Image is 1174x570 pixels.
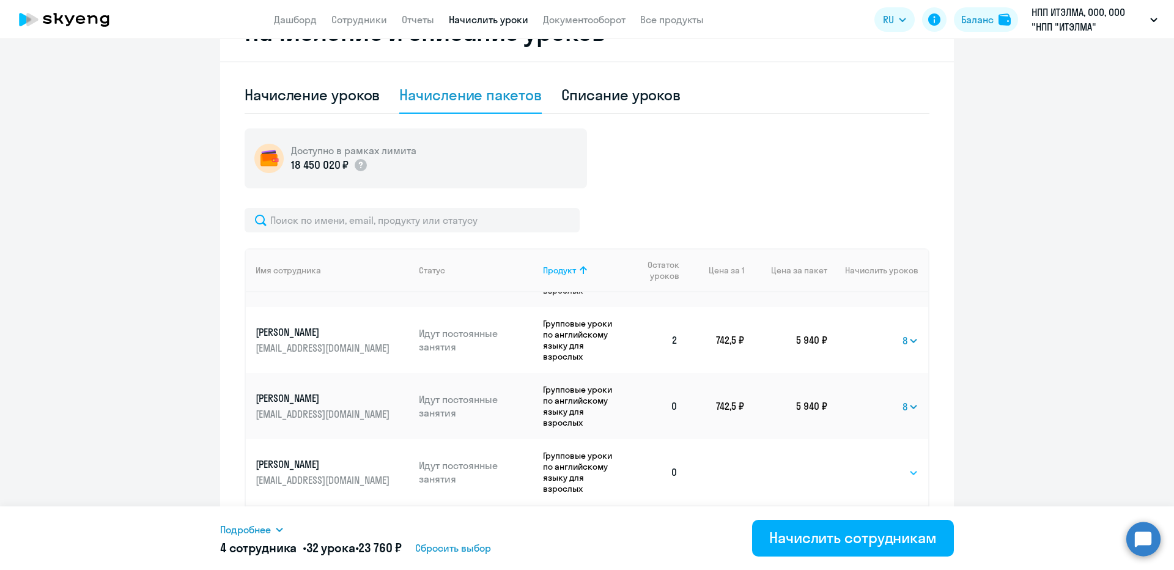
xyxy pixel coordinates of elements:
p: [PERSON_NAME] [256,457,393,471]
div: Списание уроков [561,85,681,105]
p: Групповые уроки по английскому языку для взрослых [543,450,626,494]
a: [PERSON_NAME][EMAIL_ADDRESS][DOMAIN_NAME] [256,325,409,355]
a: Документооборот [543,13,626,26]
div: Продукт [543,265,576,276]
p: НПП ИТЭЛМА, ООО, ООО "НПП "ИТЭЛМА" [1032,5,1145,34]
span: Подробнее [220,522,271,537]
td: 5 940 ₽ [744,307,827,373]
span: Сбросить выбор [415,541,491,555]
h5: Доступно в рамках лимита [291,144,416,157]
td: 5 940 ₽ [744,373,827,439]
div: Статус [419,265,534,276]
button: НПП ИТЭЛМА, ООО, ООО "НПП "ИТЭЛМА" [1025,5,1164,34]
a: Сотрудники [331,13,387,26]
p: 18 450 020 ₽ [291,157,349,173]
img: balance [999,13,1011,26]
p: Идут постоянные занятия [419,393,534,420]
span: 23 760 ₽ [358,540,402,555]
p: [PERSON_NAME] [256,391,393,405]
th: Цена за пакет [744,248,827,292]
div: Имя сотрудника [256,265,409,276]
span: RU [883,12,894,27]
th: Цена за 1 [688,248,744,292]
a: Дашборд [274,13,317,26]
a: [PERSON_NAME][EMAIL_ADDRESS][DOMAIN_NAME] [256,457,409,487]
td: 2 [626,307,688,373]
button: Начислить сотрудникам [752,520,954,557]
td: 742,5 ₽ [688,307,744,373]
a: Начислить уроки [449,13,528,26]
p: [EMAIL_ADDRESS][DOMAIN_NAME] [256,341,393,355]
button: Балансbalance [954,7,1018,32]
p: Идут постоянные занятия [419,459,534,486]
div: Начисление уроков [245,85,380,105]
span: Остаток уроков [635,259,679,281]
a: [PERSON_NAME][EMAIL_ADDRESS][DOMAIN_NAME] [256,391,409,421]
div: Баланс [961,12,994,27]
div: Статус [419,265,445,276]
img: wallet-circle.png [254,144,284,173]
p: Идут постоянные занятия [419,327,534,353]
div: Начислить сотрудникам [769,528,937,547]
td: 0 [626,373,688,439]
div: Остаток уроков [635,259,688,281]
h5: 4 сотрудника • • [220,539,402,557]
h2: Начисление и списание уроков [245,17,929,46]
td: 742,5 ₽ [688,373,744,439]
p: [EMAIL_ADDRESS][DOMAIN_NAME] [256,407,393,421]
td: 0 [626,439,688,505]
div: Имя сотрудника [256,265,321,276]
p: [PERSON_NAME] [256,325,393,339]
span: 32 урока [306,540,355,555]
th: Начислить уроков [827,248,928,292]
div: Продукт [543,265,626,276]
div: Начисление пакетов [399,85,541,105]
p: Групповые уроки по английскому языку для взрослых [543,384,626,428]
a: Отчеты [402,13,434,26]
p: [EMAIL_ADDRESS][DOMAIN_NAME] [256,473,393,487]
input: Поиск по имени, email, продукту или статусу [245,208,580,232]
p: Групповые уроки по английскому языку для взрослых [543,318,626,362]
button: RU [874,7,915,32]
a: Все продукты [640,13,704,26]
